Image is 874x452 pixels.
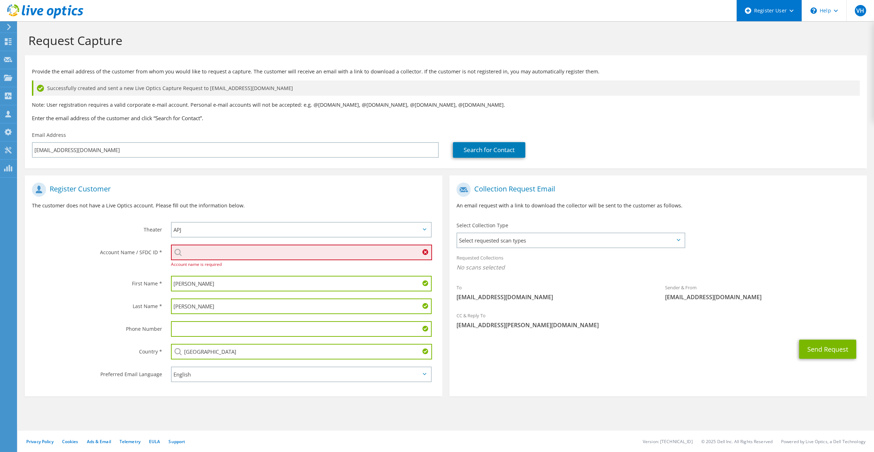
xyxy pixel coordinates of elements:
[26,439,54,445] a: Privacy Policy
[457,202,860,210] p: An email request with a link to download the collector will be sent to the customer as follows.
[32,321,162,333] label: Phone Number
[457,183,856,197] h1: Collection Request Email
[457,293,651,301] span: [EMAIL_ADDRESS][DOMAIN_NAME]
[449,280,658,305] div: To
[449,308,867,333] div: CC & Reply To
[32,245,162,256] label: Account Name / SFDC ID *
[32,114,860,122] h3: Enter the email address of the customer and click “Search for Contact”.
[799,340,856,359] button: Send Request
[32,202,435,210] p: The customer does not have a Live Optics account. Please fill out the information below.
[32,298,162,310] label: Last Name *
[32,367,162,378] label: Preferred Email Language
[449,250,867,277] div: Requested Collections
[643,439,693,445] li: Version: [TECHNICAL_ID]
[457,233,684,247] span: Select requested scan types
[32,276,162,287] label: First Name *
[32,132,66,139] label: Email Address
[168,439,185,445] a: Support
[855,5,866,16] span: VH
[32,344,162,355] label: Country *
[47,84,293,92] span: Successfully created and sent a new Live Optics Capture Request to [EMAIL_ADDRESS][DOMAIN_NAME]
[87,439,111,445] a: Ads & Email
[811,7,817,14] svg: \n
[171,261,222,267] span: Account name is required
[701,439,773,445] li: © 2025 Dell Inc. All Rights Reserved
[32,101,860,109] p: Note: User registration requires a valid corporate e-mail account. Personal e-mail accounts will ...
[453,142,525,158] a: Search for Contact
[457,321,860,329] span: [EMAIL_ADDRESS][PERSON_NAME][DOMAIN_NAME]
[32,183,432,197] h1: Register Customer
[32,68,860,76] p: Provide the email address of the customer from whom you would like to request a capture. The cust...
[781,439,865,445] li: Powered by Live Optics, a Dell Technology
[28,33,860,48] h1: Request Capture
[62,439,78,445] a: Cookies
[457,263,860,271] span: No scans selected
[658,280,867,305] div: Sender & From
[457,222,508,229] label: Select Collection Type
[32,222,162,233] label: Theater
[149,439,160,445] a: EULA
[120,439,140,445] a: Telemetry
[665,293,859,301] span: [EMAIL_ADDRESS][DOMAIN_NAME]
